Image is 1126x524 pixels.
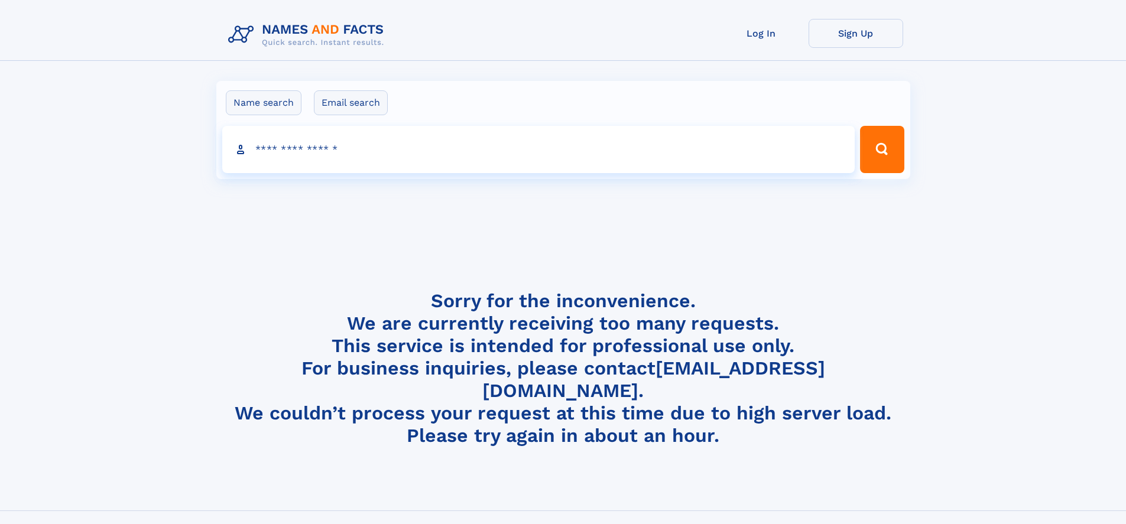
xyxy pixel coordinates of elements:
[860,126,904,173] button: Search Button
[223,289,903,447] h4: Sorry for the inconvenience. We are currently receiving too many requests. This service is intend...
[714,19,809,48] a: Log In
[226,90,301,115] label: Name search
[222,126,855,173] input: search input
[482,357,825,402] a: [EMAIL_ADDRESS][DOMAIN_NAME]
[223,19,394,51] img: Logo Names and Facts
[314,90,388,115] label: Email search
[809,19,903,48] a: Sign Up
